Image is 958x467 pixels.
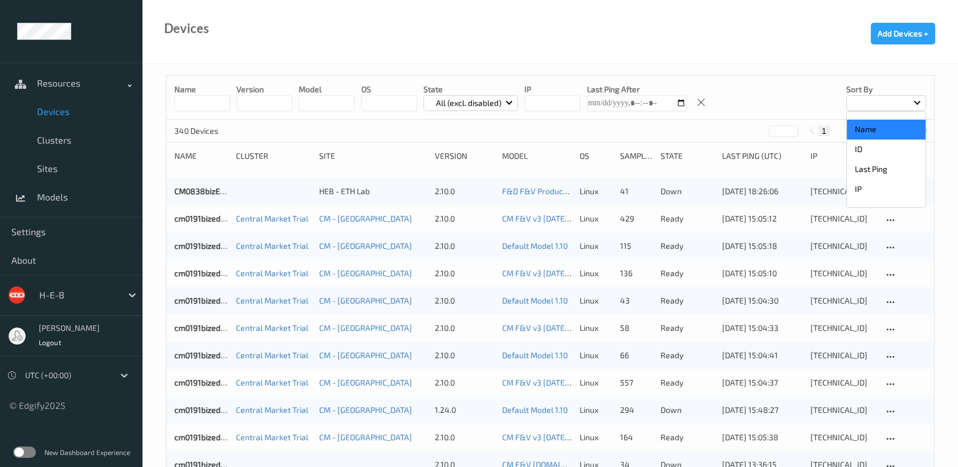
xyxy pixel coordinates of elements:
p: IP [847,179,926,199]
a: CM - [GEOGRAPHIC_DATA] [319,350,412,360]
a: Central Market Trial [236,214,308,223]
a: CM - [GEOGRAPHIC_DATA] [319,405,412,415]
a: Central Market Trial [236,350,308,360]
p: Name [847,120,926,140]
p: linux [580,240,612,252]
p: Sort by [846,84,926,95]
p: linux [580,404,612,416]
p: version [237,84,292,95]
a: Central Market Trial [236,323,308,333]
div: 2.10.0 [435,322,494,334]
a: Central Market Trial [236,405,308,415]
div: 557 [620,377,653,388]
div: 2.10.0 [435,186,494,197]
a: cm0191bizedg12 [174,214,233,223]
div: 43 [620,295,653,306]
p: ready [661,432,714,443]
a: Central Market Trial [236,268,308,278]
p: ready [661,322,714,334]
div: 136 [620,268,653,279]
a: cm0191bizedg47 [174,241,234,251]
p: ready [661,295,714,306]
div: 58 [620,322,653,334]
p: ID [847,140,926,159]
p: down [661,186,714,197]
div: [DATE] 15:05:12 [722,213,802,224]
a: Central Market Trial [236,378,308,387]
button: 1 [818,126,830,136]
a: CM F&V v3 [DATE] 08:27 Auto Save [502,268,627,278]
div: [TECHNICAL_ID] [810,240,875,252]
div: 2.10.0 [435,377,494,388]
button: Add Devices + [871,23,935,44]
div: 1.24.0 [435,404,494,416]
div: 2.10.0 [435,432,494,443]
div: 2.10.0 [435,213,494,224]
p: linux [580,268,612,279]
div: State [661,150,714,162]
a: CM F&V v3 [DATE] 08:27 Auto Save [502,214,627,223]
div: [DATE] 15:04:30 [722,295,802,306]
a: CM - [GEOGRAPHIC_DATA] [319,296,412,305]
div: Name [174,150,228,162]
div: 115 [620,240,653,252]
p: ready [661,377,714,388]
a: Default Model 1.10 [502,405,568,415]
div: Site [319,150,427,162]
p: 340 Devices [174,125,260,137]
p: linux [580,432,612,443]
div: 66 [620,350,653,361]
p: ready [661,213,714,224]
div: 294 [620,404,653,416]
p: down [661,404,714,416]
div: Samples [620,150,653,162]
p: linux [580,377,612,388]
div: 41 [620,186,653,197]
p: Name [174,84,230,95]
div: Devices [164,23,209,34]
a: CM F&V v3 [DATE] 08:27 Auto Save [502,323,627,333]
a: CM F&V v3 [DATE] 08:27 Auto Save [502,432,627,442]
div: Model [502,150,572,162]
p: Last Ping After [587,84,687,95]
div: ip [810,150,875,162]
a: Central Market Trial [236,241,308,251]
a: Default Model 1.10 [502,350,568,360]
div: 164 [620,432,653,443]
p: ready [661,350,714,361]
p: All (excl. disabled) [432,97,506,109]
div: [TECHNICAL_ID] [810,268,875,279]
a: Central Market Trial [236,432,308,442]
div: 2.10.0 [435,268,494,279]
a: cm0191bizedg16 [174,378,233,387]
div: [DATE] 15:48:27 [722,404,802,416]
a: cm0191bizedg54 [174,323,235,333]
a: CM - [GEOGRAPHIC_DATA] [319,323,412,333]
div: [DATE] 15:05:10 [722,268,802,279]
div: 2.10.0 [435,295,494,306]
div: [DATE] 15:04:41 [722,350,802,361]
p: ready [661,240,714,252]
p: State [423,84,519,95]
p: linux [580,350,612,361]
a: F&D F&V Produce v2.7 [DATE] 17:48 Auto Save [502,186,668,196]
a: cm0191bizedg11 [174,296,232,305]
div: [DATE] 15:04:33 [722,322,802,334]
a: CM0838bizEdg27 [174,186,238,196]
div: [TECHNICAL_ID] [810,186,875,197]
button: 2 [842,126,854,136]
a: Default Model 1.10 [502,296,568,305]
a: CM - [GEOGRAPHIC_DATA] [319,378,412,387]
p: linux [580,213,612,224]
a: CM - [GEOGRAPHIC_DATA] [319,241,412,251]
div: Cluster [236,150,311,162]
p: IP [524,84,580,95]
div: [TECHNICAL_ID] [810,432,875,443]
div: [DATE] 18:26:06 [722,186,802,197]
div: OS [580,150,612,162]
a: cm0191bizedg13 [174,268,233,278]
a: cm0191bizedg55 [174,432,234,442]
p: model [299,84,354,95]
div: [TECHNICAL_ID] [810,322,875,334]
div: 429 [620,213,653,224]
